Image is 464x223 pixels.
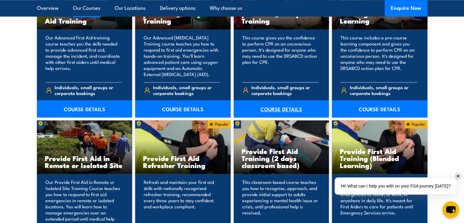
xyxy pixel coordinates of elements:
p: Our Advanced First Aid training course teaches you the skills needed to provide advanced first ai... [45,35,122,77]
h3: Provide First Aid Refresher Training [143,155,223,169]
h3: Provide [MEDICAL_DATA] Training [242,3,321,24]
div: ✕ [455,173,461,180]
span: Individuals, small groups or corporate bookings [153,84,220,96]
div: Hi! What can I help you with on your FSA journey [DATE]? [335,177,457,195]
button: chat-button [442,201,459,218]
h3: Provide First Aid Training (2 days classroom based) [242,148,321,169]
span: Individuals, small groups or corporate bookings [350,84,417,96]
a: COURSE DETAILS [332,100,427,117]
p: This course includes a pre-course learning component and gives you the confidence to perform CPR ... [340,35,417,77]
span: Individuals, small groups or corporate bookings [55,84,122,96]
a: COURSE DETAILS [37,100,132,117]
span: Individuals, small groups or corporate bookings [251,84,318,96]
p: This course gives you the confidence to perform CPR on an unconscious person. It's designed for a... [242,35,319,77]
a: COURSE DETAILS [234,100,329,117]
h3: Provide First Aid in Remote or Isolated Site [45,155,124,169]
h3: Provide First Aid Training (Blended Learning) [340,148,419,169]
h3: Provide Advanced First Aid Training [45,10,124,24]
a: COURSE DETAILS [135,100,231,117]
p: Our Advanced [MEDICAL_DATA] Training course teaches you how to respond to first aid emergencies w... [144,35,220,77]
